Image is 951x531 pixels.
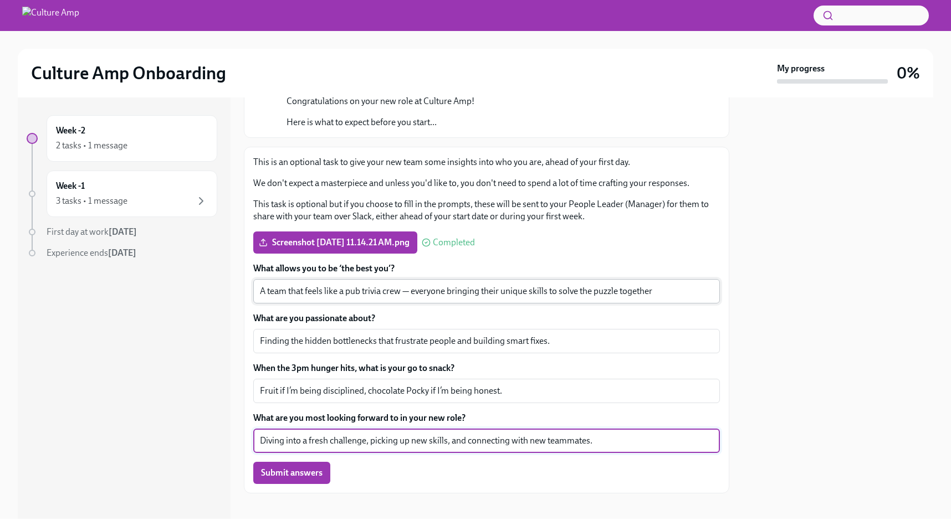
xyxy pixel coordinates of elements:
[287,95,474,107] p: Congratulations on your new role at Culture Amp!
[260,434,713,447] textarea: Diving into a fresh challenge, picking up new skills, and connecting with new teammates.
[27,115,217,162] a: Week -22 tasks • 1 message
[253,198,720,223] p: This task is optional but if you choose to fill in the prompts, these will be sent to your People...
[287,116,474,128] p: Here is what to expect before you start...
[261,237,410,248] span: Screenshot [DATE] 11.14.21 AM.png
[253,462,330,484] button: Submit answers
[47,248,136,258] span: Experience ends
[260,285,713,298] textarea: A team that feels like a pub trivia crew — everyone bringing their unique skills to solve the puz...
[253,156,720,168] p: This is an optional task to give your new team some insights into who you are, ahead of your firs...
[260,334,713,348] textarea: Finding the hidden bottlenecks that frustrate people and building smart fixes.
[56,180,85,192] h6: Week -1
[253,177,720,189] p: We don't expect a masterpiece and unless you'd like to, you don't need to spend a lot of time cra...
[108,248,136,258] strong: [DATE]
[27,171,217,217] a: Week -13 tasks • 1 message
[253,262,720,275] label: What allows you to be ‘the best you’?
[253,231,417,254] label: Screenshot [DATE] 11.14.21 AM.png
[22,7,79,24] img: Culture Amp
[253,312,720,324] label: What are you passionate about?
[27,226,217,238] a: First day at work[DATE]
[897,63,920,83] h3: 0%
[261,467,323,478] span: Submit answers
[56,140,127,152] div: 2 tasks • 1 message
[777,63,825,75] strong: My progress
[253,362,720,374] label: When the 3pm hunger hits, what is your go to snack?
[56,125,85,137] h6: Week -2
[31,62,226,84] h2: Culture Amp Onboarding
[47,226,137,237] span: First day at work
[109,226,137,237] strong: [DATE]
[56,195,127,207] div: 3 tasks • 1 message
[433,238,475,247] span: Completed
[253,412,720,424] label: What are you most looking forward to in your new role?
[260,384,713,398] textarea: Fruit if I’m being disciplined, chocolate Pocky if I’m being honest.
